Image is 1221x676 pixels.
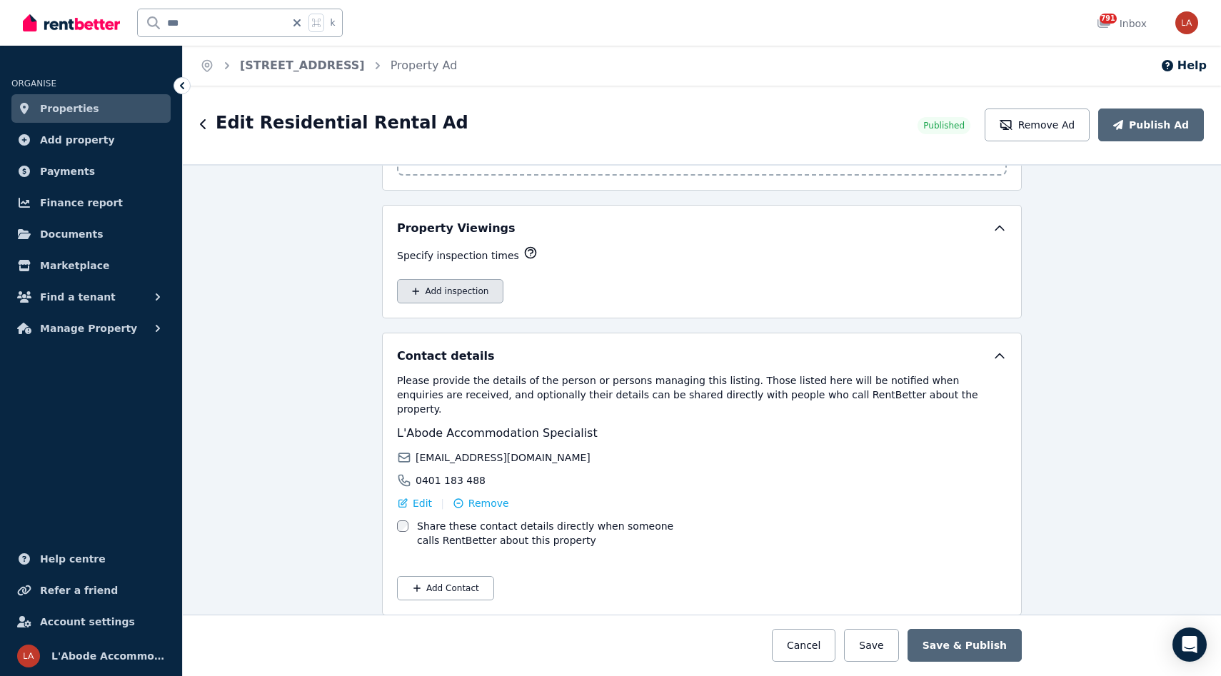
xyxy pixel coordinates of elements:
span: Payments [40,163,95,180]
label: Share these contact details directly when someone calls RentBetter about this property [417,519,698,548]
span: Account settings [40,613,135,630]
img: L'Abode Accommodation Specialist [1175,11,1198,34]
button: Edit [397,496,432,510]
div: Open Intercom Messenger [1172,627,1207,662]
a: [STREET_ADDRESS] [240,59,365,72]
span: Edit [413,496,432,510]
a: Refer a friend [11,576,171,605]
button: Remove Ad [985,109,1090,141]
a: Documents [11,220,171,248]
span: Published [923,120,965,131]
span: Add property [40,131,115,148]
button: Add Contact [397,576,494,600]
button: Cancel [772,629,835,662]
span: L'Abode Accommodation Specialist [51,647,165,665]
a: Marketplace [11,251,171,280]
a: Account settings [11,607,171,636]
h5: Contact details [397,348,495,365]
span: k [330,17,335,29]
button: Help [1160,57,1207,74]
span: Properties [40,100,99,117]
button: Add inspection [397,279,503,303]
span: [EMAIL_ADDRESS][DOMAIN_NAME] [416,450,591,465]
img: RentBetter [23,12,120,34]
span: | [441,496,444,510]
p: Specify inspection times [397,248,519,263]
button: Remove [453,496,509,510]
img: L'Abode Accommodation Specialist [17,645,40,667]
a: Properties [11,94,171,123]
span: Documents [40,226,104,243]
div: Inbox [1097,16,1147,31]
a: Finance report [11,188,171,217]
span: Manage Property [40,320,137,337]
a: Property Ad [391,59,458,72]
span: Marketplace [40,257,109,274]
a: Help centre [11,545,171,573]
span: Remove [468,496,509,510]
nav: Breadcrumb [183,46,474,86]
span: 791 [1100,14,1117,24]
button: Publish Ad [1098,109,1204,141]
h1: Edit Residential Rental Ad [216,111,468,134]
button: Manage Property [11,314,171,343]
span: Finance report [40,194,123,211]
h5: Property Viewings [397,220,516,237]
button: Find a tenant [11,283,171,311]
span: Find a tenant [40,288,116,306]
span: 0401 183 488 [416,473,486,488]
a: Payments [11,157,171,186]
button: Save & Publish [908,629,1022,662]
span: ORGANISE [11,79,56,89]
span: L'Abode Accommodation Specialist [397,426,598,440]
span: Help centre [40,550,106,567]
span: Refer a friend [40,582,118,599]
a: Add property [11,126,171,154]
p: Please provide the details of the person or persons managing this listing. Those listed here will... [397,373,1007,416]
button: Save [844,629,898,662]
